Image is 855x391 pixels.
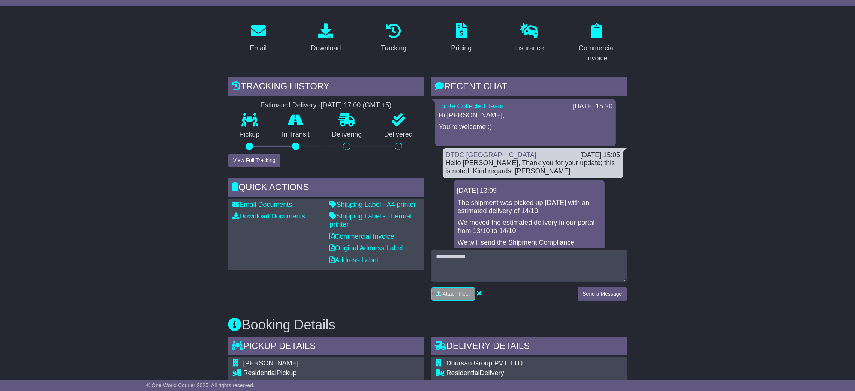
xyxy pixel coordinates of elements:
[446,21,476,56] a: Pricing
[431,77,627,98] div: RECENT CHAT
[228,337,424,357] div: Pickup Details
[245,21,271,56] a: Email
[514,43,544,53] div: Insurance
[446,369,591,377] div: Delivery
[228,77,424,98] div: Tracking history
[572,43,622,63] div: Commercial Invoice
[457,187,602,195] div: [DATE] 13:09
[451,43,472,53] div: Pricing
[439,123,612,131] p: You're welcome :)
[233,201,292,208] a: Email Documents
[330,244,403,252] a: Original Address Label
[438,102,504,110] a: To Be Collected Team
[446,359,523,367] span: Dhursan Group PVT. LTD
[573,102,613,111] div: [DATE] 15:20
[330,256,378,264] a: Address Label
[243,359,299,367] span: [PERSON_NAME]
[243,379,373,388] div: Suite [STREET_ADDRESS]
[567,21,627,66] a: Commercial Invoice
[228,317,627,332] h3: Booking Details
[321,101,392,110] div: [DATE] 17:00 (GMT +5)
[381,43,406,53] div: Tracking
[228,101,424,110] div: Estimated Delivery -
[311,43,341,53] div: Download
[146,382,255,388] span: © One World Courier 2025. All rights reserved.
[509,21,549,56] a: Insurance
[250,43,267,53] div: Email
[446,379,591,388] div: [STREET_ADDRESS]
[243,369,277,377] span: Residential
[233,212,305,220] a: Download Documents
[321,131,373,139] p: Delivering
[458,239,601,255] p: We will send the Shipment Compliance Declaration if requested by the courier.
[243,369,373,377] div: Pickup
[580,151,620,159] div: [DATE] 15:05
[373,131,424,139] p: Delivered
[330,212,412,228] a: Shipping Label - Thermal printer
[330,233,394,240] a: Commercial Invoice
[446,159,620,175] div: Hello [PERSON_NAME], Thank you for your update; this is noted. Kind regards, [PERSON_NAME]
[376,21,411,56] a: Tracking
[439,111,612,120] p: Hi [PERSON_NAME],
[578,287,627,301] button: Send a Message
[446,151,536,159] a: DTDC [GEOGRAPHIC_DATA]
[458,219,601,235] p: We moved the estimated delivery in our portal from 13/10 to 14/10
[306,21,346,56] a: Download
[330,201,416,208] a: Shipping Label - A4 printer
[271,131,321,139] p: In Transit
[446,369,480,377] span: Residential
[228,131,271,139] p: Pickup
[228,178,424,199] div: Quick Actions
[228,154,280,167] button: View Full Tracking
[458,199,601,215] p: The shipment was picked up [DATE] with an estimated delivery of 14/10
[431,337,627,357] div: Delivery Details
